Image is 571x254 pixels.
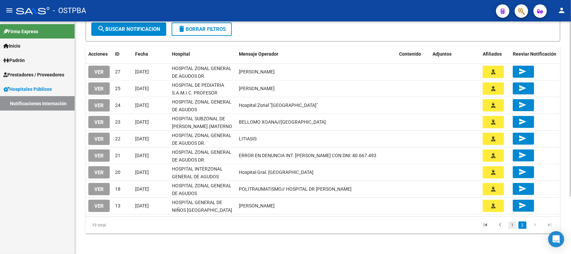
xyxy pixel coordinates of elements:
[239,170,313,175] span: Hospital Gral. SAN MARTIN de La Plata
[3,42,20,50] span: Inicio
[239,51,278,57] span: Mensaje Operador
[236,47,396,61] datatable-header-cell: Mensaje Operador
[115,153,120,158] span: 21
[513,51,556,57] span: Reeviar Notificación
[88,116,110,128] button: VER
[94,170,104,176] span: VER
[510,47,560,61] datatable-header-cell: Reeviar Notificación
[94,186,104,192] span: VER
[172,82,224,111] span: HOSPITAL DE PEDIATRIA S.A.M.I.C. PROFESOR [PERSON_NAME][GEOGRAPHIC_DATA]
[178,25,186,33] mat-icon: delete
[88,99,110,112] button: VER
[88,149,110,162] button: VER
[88,183,110,195] button: VER
[239,203,275,208] span: FERNANDO
[3,71,64,78] span: Prestadores / Proveedores
[172,149,231,170] span: HOSPITAL ZONAL GENERAL DE AGUDOS DR. [PERSON_NAME]
[86,217,179,234] div: 19 total
[508,221,516,229] a: 1
[518,151,527,159] mat-icon: send
[239,136,257,141] span: LITIASIS
[178,26,226,32] span: Borrar Filtros
[88,51,108,57] span: Acciones
[135,102,167,109] div: [DATE]
[88,166,110,179] button: VER
[172,51,190,57] span: Hospital
[3,57,25,64] span: Padrón
[115,136,120,141] span: 22
[135,185,167,193] div: [DATE]
[172,116,232,137] span: HOSPITAL SUBZONAL DE [PERSON_NAME] (MATERNO INFANTIL [PERSON_NAME])
[558,6,566,14] mat-icon: person
[112,47,132,61] datatable-header-cell: ID
[172,133,231,153] span: HOSPITAL ZONAL GENERAL DE AGUDOS DR. [PERSON_NAME]
[135,68,167,76] div: [DATE]
[135,85,167,92] div: [DATE]
[518,185,527,193] mat-icon: send
[132,47,169,61] datatable-header-cell: Fecha
[172,200,232,213] span: HOSPITAL GENERAL DE NIÑOS [GEOGRAPHIC_DATA]
[115,186,120,192] span: 18
[115,69,120,74] span: 27
[88,200,110,212] button: VER
[518,84,527,92] mat-icon: send
[115,203,120,208] span: 13
[53,3,86,18] span: - OSTPBA
[239,69,275,74] span: LEZCANO KATHERINE
[239,119,326,125] span: BELLOMO XOANA//HOSPITAL DE SOLANO
[239,186,352,192] span: POLITRAUMATISMO// HOSPITAL DR L MELENDEZ
[94,69,104,75] span: VER
[239,153,376,158] span: ERROR EN DENUNCIA INT. CASTRELLON AYELEN CON DNI: 40.667.493
[94,103,104,109] span: VER
[433,51,452,57] span: Adjuntos
[494,221,506,229] a: go to previous page
[543,221,556,229] a: go to last page
[172,166,223,187] span: HOSPITAL INTERZONAL GENERAL DE AGUDOS GENERAL SAN MARTIN
[94,203,104,209] span: VER
[480,47,510,61] datatable-header-cell: Afiliados
[172,22,232,36] button: Borrar Filtros
[430,47,480,61] datatable-header-cell: Adjuntos
[479,221,492,229] a: go to first page
[135,202,167,210] div: [DATE]
[548,231,564,247] div: Open Intercom Messenger
[135,51,148,57] span: Fecha
[94,119,104,125] span: VER
[169,47,236,61] datatable-header-cell: Hospital
[94,86,104,92] span: VER
[518,67,527,75] mat-icon: send
[115,86,120,91] span: 25
[483,51,502,57] span: Afiliados
[3,28,38,35] span: Firma Express
[88,82,110,95] button: VER
[396,47,430,61] datatable-header-cell: Contenido
[135,152,167,160] div: [DATE]
[135,118,167,126] div: [DATE]
[172,183,231,204] span: HOSPITAL ZONAL GENERAL DE AGUDOS [PERSON_NAME]
[518,221,527,229] a: 2
[94,136,104,142] span: VER
[3,85,52,93] span: Hospitales Públicos
[172,99,231,127] span: HOSPITAL ZONAL GENERAL DE AGUDOS DESCENTRALIZADO EVITA PUEBLO
[115,103,120,108] span: 24
[518,168,527,176] mat-icon: send
[88,133,110,145] button: VER
[86,47,112,61] datatable-header-cell: Acciones
[94,153,104,159] span: VER
[5,6,13,14] mat-icon: menu
[135,169,167,176] div: [DATE]
[115,170,120,175] span: 20
[115,51,119,57] span: ID
[172,66,231,86] span: HOSPITAL ZONAL GENERAL DE AGUDOS DR. [PERSON_NAME]
[97,25,105,33] mat-icon: search
[518,118,527,126] mat-icon: send
[88,66,110,78] button: VER
[115,119,120,125] span: 23
[239,86,275,91] span: GOMEZ MALVINA
[97,26,160,32] span: Buscar Notificacion
[399,51,421,57] span: Contenido
[507,219,517,231] li: page 1
[517,219,528,231] li: page 2
[518,101,527,109] mat-icon: send
[91,22,166,36] button: Buscar Notificacion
